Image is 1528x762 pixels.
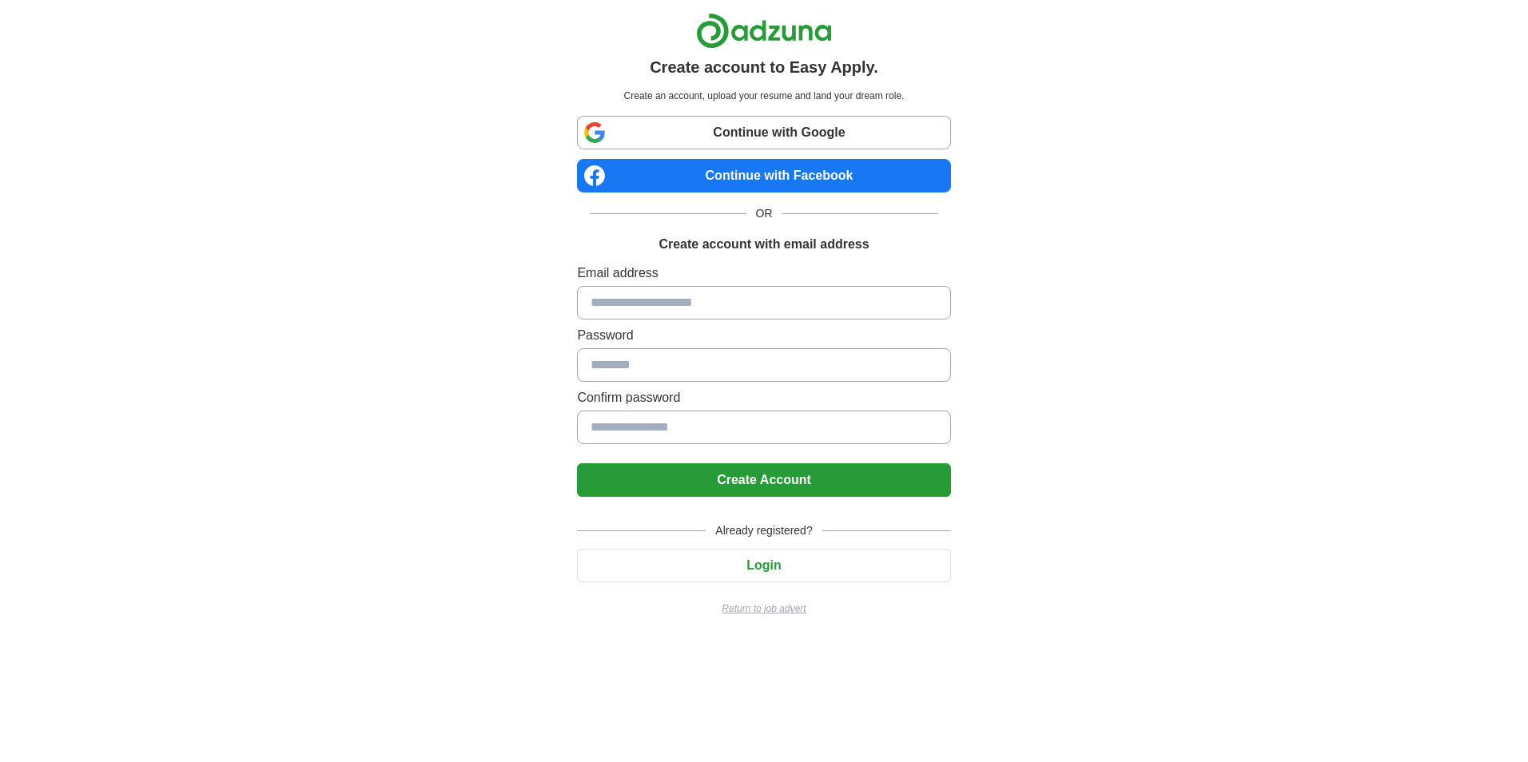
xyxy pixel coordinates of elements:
[577,326,950,345] label: Password
[577,116,950,149] a: Continue with Google
[577,159,950,192] a: Continue with Facebook
[746,205,782,222] span: OR
[696,13,832,49] img: Adzuna logo
[650,55,878,79] h1: Create account to Easy Apply.
[577,601,950,616] a: Return to job advert
[659,235,869,254] h1: Create account with email address
[577,264,950,283] label: Email address
[577,549,950,582] button: Login
[580,89,947,103] p: Create an account, upload your resume and land your dream role.
[577,558,950,572] a: Login
[577,388,950,407] label: Confirm password
[577,463,950,497] button: Create Account
[706,522,822,539] span: Already registered?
